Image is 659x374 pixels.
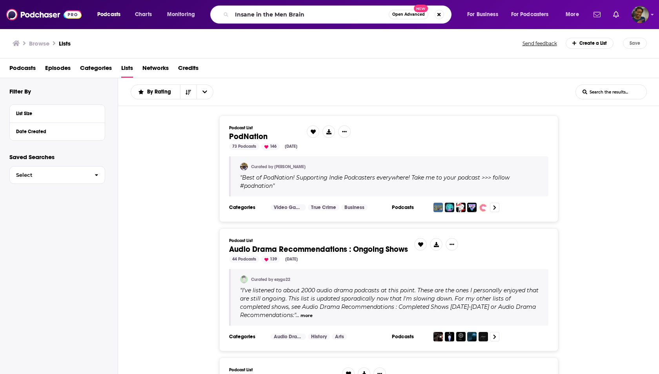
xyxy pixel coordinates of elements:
h3: Podcasts [392,334,427,340]
a: Curated by ezygo22 [251,277,290,282]
button: open menu [197,85,213,99]
img: Cage's Kiss: The Nicolas Cage Podcast [456,203,466,212]
button: open menu [131,89,180,95]
button: Save [623,38,647,49]
a: Audio Drama [271,334,306,340]
div: Date Created [16,129,93,134]
img: Malevolent [479,332,488,341]
a: Curated by [PERSON_NAME] [251,164,306,169]
a: Video Games [271,204,306,211]
span: PodNation [229,132,268,141]
img: User Profile [632,6,649,23]
button: List Size [16,108,98,118]
img: Super Media Bros Podcast [467,203,477,212]
img: ezygo22 [240,275,248,283]
h3: Categories [229,334,264,340]
a: Business [341,204,368,211]
div: [DATE] [282,143,300,150]
h3: Browse [29,40,49,47]
img: Cold Callers Comedy [445,203,454,212]
button: Sort Direction [180,85,197,99]
button: more [300,312,313,319]
a: Podcasts [9,62,36,78]
span: Best of PodNation! Supporting Indie Podcasters everywhere! Take me to your podcast >>> follow #po... [240,174,510,189]
button: Show profile menu [632,6,649,23]
a: PodNation [229,132,268,141]
button: Show More Button [446,238,458,251]
img: The Silt Verses [456,332,466,341]
span: Select [10,172,88,178]
a: Networks [142,62,169,78]
span: Audio Drama Recommendations : Ongoing Shows [229,244,408,254]
img: Alex3HL [240,163,248,170]
h3: Podcasts [392,204,427,211]
div: 146 [261,143,280,150]
h2: Filter By [9,88,31,95]
a: Episodes [45,62,71,78]
img: Eat Crime [479,203,488,212]
div: 139 [261,256,280,263]
a: History [308,334,330,340]
h3: Categories [229,204,264,211]
a: True Crime [308,204,339,211]
span: " " [240,287,539,319]
div: Create a List [566,38,614,49]
h2: Choose List sort [131,84,213,99]
button: Send feedback [520,40,559,47]
div: 44 Podcasts [229,256,259,263]
a: Show notifications dropdown [590,8,604,21]
button: open menu [162,8,205,21]
span: More [566,9,579,20]
button: Select [9,166,105,184]
a: Categories [80,62,112,78]
span: Charts [135,9,152,20]
span: Podcasts [97,9,120,20]
span: Open Advanced [392,13,425,16]
a: Lists [59,40,71,47]
span: For Business [467,9,498,20]
img: DERELICT [467,332,477,341]
img: The Pasithea Powder [445,332,454,341]
img: Podchaser - Follow, Share and Rate Podcasts [6,7,82,22]
button: Date Created [16,126,98,136]
span: For Podcasters [511,9,549,20]
div: List Size [16,111,93,116]
span: Monitoring [167,9,195,20]
div: [DATE] [282,256,301,263]
a: Arts [332,334,347,340]
button: open menu [506,8,560,21]
a: Audio Drama Recommendations : Ongoing Shows [229,245,408,254]
button: open menu [462,8,508,21]
h3: Podcast List [229,125,300,130]
span: By Rating [147,89,174,95]
a: Lists [121,62,133,78]
span: ... [296,312,299,319]
span: New [414,5,428,12]
input: Search podcasts, credits, & more... [232,8,389,21]
img: 3 Hours Later [433,203,443,212]
div: 73 Podcasts [229,143,259,150]
button: open menu [92,8,131,21]
h3: Podcast List [229,238,408,243]
h3: Podcast List [229,367,336,372]
button: open menu [560,8,589,21]
div: Search podcasts, credits, & more... [218,5,459,24]
img: Edict Zero - FIS [433,332,443,341]
p: Saved Searches [9,153,105,161]
span: I've listened to about 2000 audio drama podcasts at this point. These are the ones I personally e... [240,287,539,319]
button: Show More Button [338,125,351,138]
a: Credits [178,62,198,78]
span: Logged in as sabrinajohnson [632,6,649,23]
a: Charts [130,8,157,21]
button: Open AdvancedNew [389,10,428,19]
